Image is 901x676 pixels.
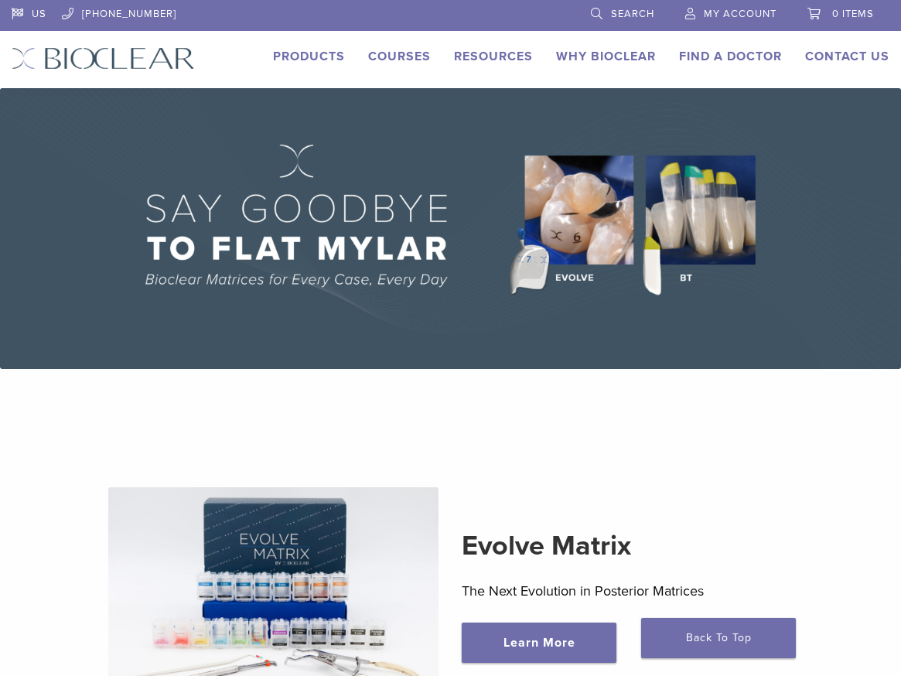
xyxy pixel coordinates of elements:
[556,49,656,64] a: Why Bioclear
[454,49,533,64] a: Resources
[805,49,889,64] a: Contact Us
[611,8,654,20] span: Search
[273,49,345,64] a: Products
[462,527,793,565] h2: Evolve Matrix
[12,47,195,70] img: Bioclear
[704,8,776,20] span: My Account
[462,579,793,603] p: The Next Evolution in Posterior Matrices
[832,8,874,20] span: 0 items
[679,49,782,64] a: Find A Doctor
[641,618,796,658] a: Back To Top
[462,623,616,663] a: Learn More
[368,49,431,64] a: Courses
